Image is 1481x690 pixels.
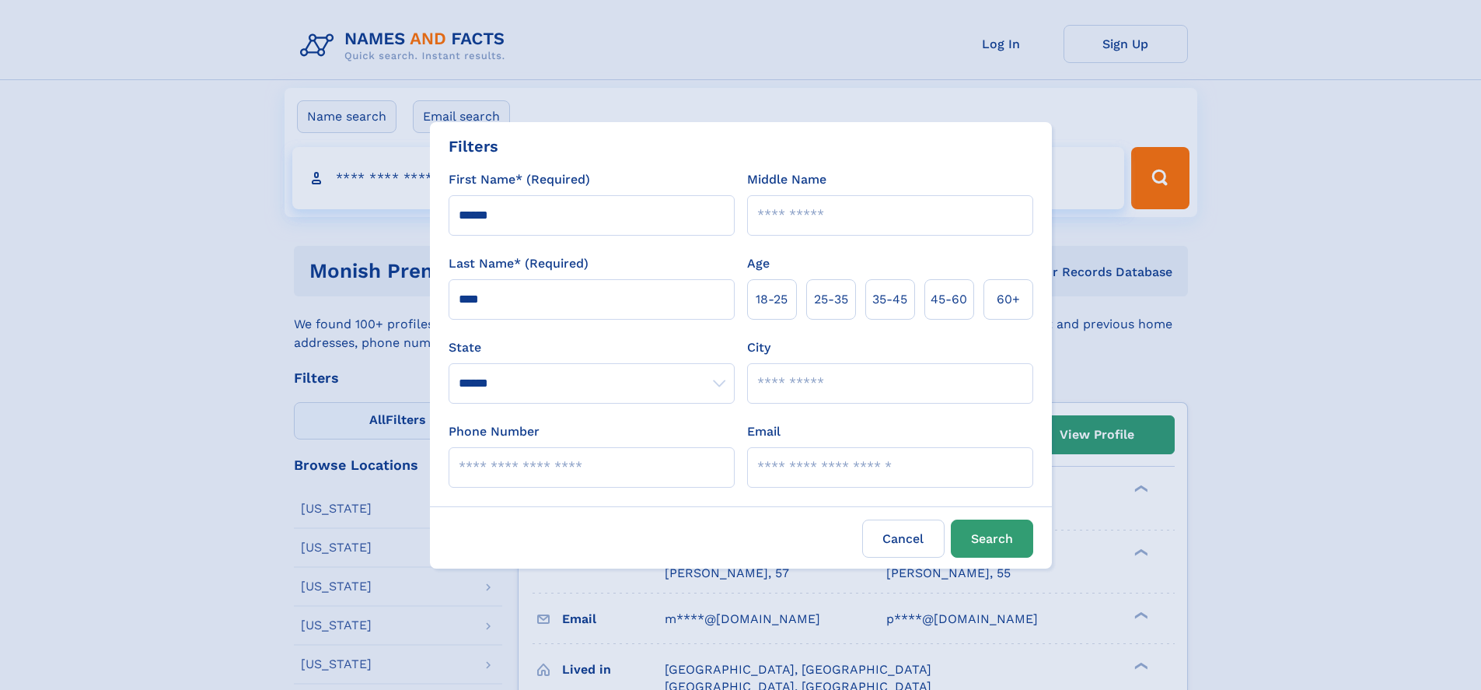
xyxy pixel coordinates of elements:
[449,422,540,441] label: Phone Number
[931,290,967,309] span: 45‑60
[747,254,770,273] label: Age
[997,290,1020,309] span: 60+
[449,254,589,273] label: Last Name* (Required)
[449,170,590,189] label: First Name* (Required)
[756,290,788,309] span: 18‑25
[747,170,826,189] label: Middle Name
[449,338,735,357] label: State
[814,290,848,309] span: 25‑35
[951,520,1033,558] button: Search
[449,135,498,158] div: Filters
[862,520,945,558] label: Cancel
[747,338,770,357] label: City
[747,422,781,441] label: Email
[872,290,907,309] span: 35‑45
